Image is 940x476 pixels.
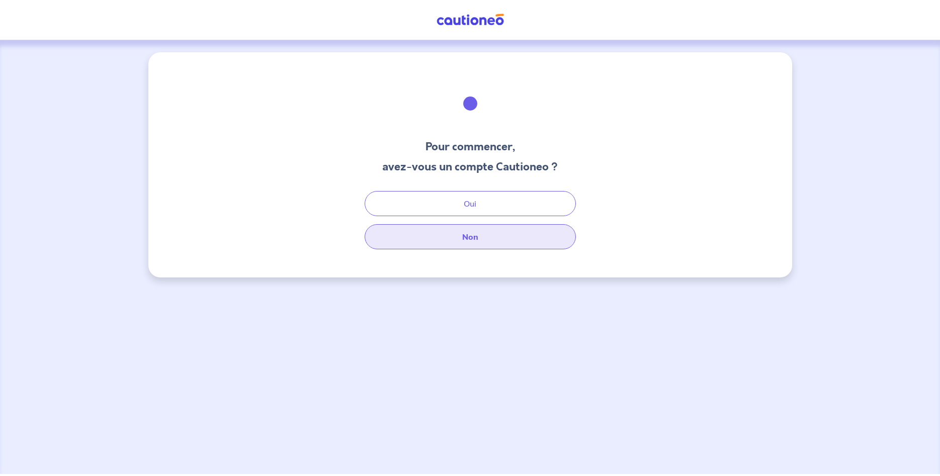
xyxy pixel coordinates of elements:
img: Cautioneo [433,14,508,26]
h3: Pour commencer, [382,139,558,155]
button: Oui [365,191,576,216]
h3: avez-vous un compte Cautioneo ? [382,159,558,175]
img: illu_welcome.svg [443,76,497,131]
button: Non [365,224,576,249]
